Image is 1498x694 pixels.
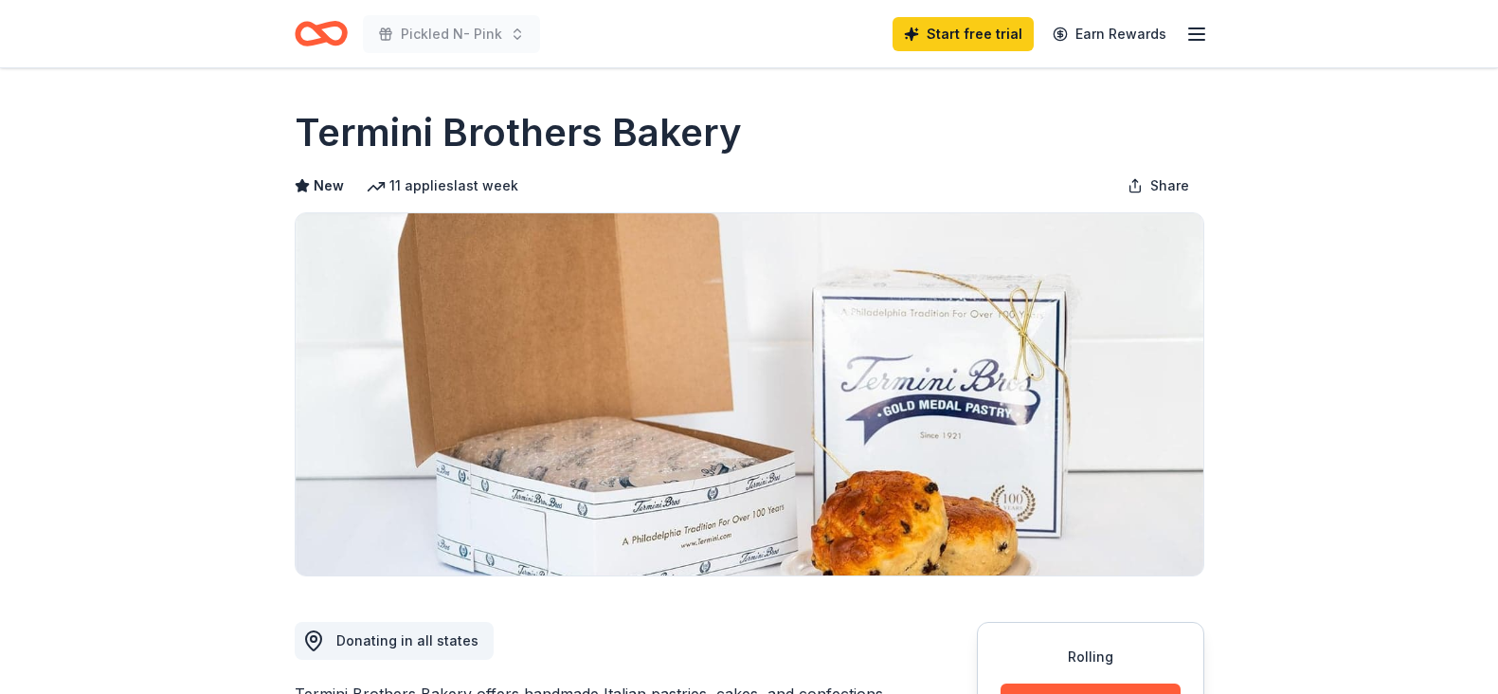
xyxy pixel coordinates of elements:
[367,174,518,197] div: 11 applies last week
[1112,167,1204,205] button: Share
[296,213,1203,575] img: Image for Termini Brothers Bakery
[893,17,1034,51] a: Start free trial
[401,23,502,46] span: Pickled N- Pink
[314,174,344,197] span: New
[295,11,348,56] a: Home
[336,632,478,648] span: Donating in all states
[1001,646,1181,668] div: Rolling
[295,106,742,159] h1: Termini Brothers Bakery
[1041,17,1178,51] a: Earn Rewards
[363,15,540,53] button: Pickled N- Pink
[1150,174,1189,197] span: Share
